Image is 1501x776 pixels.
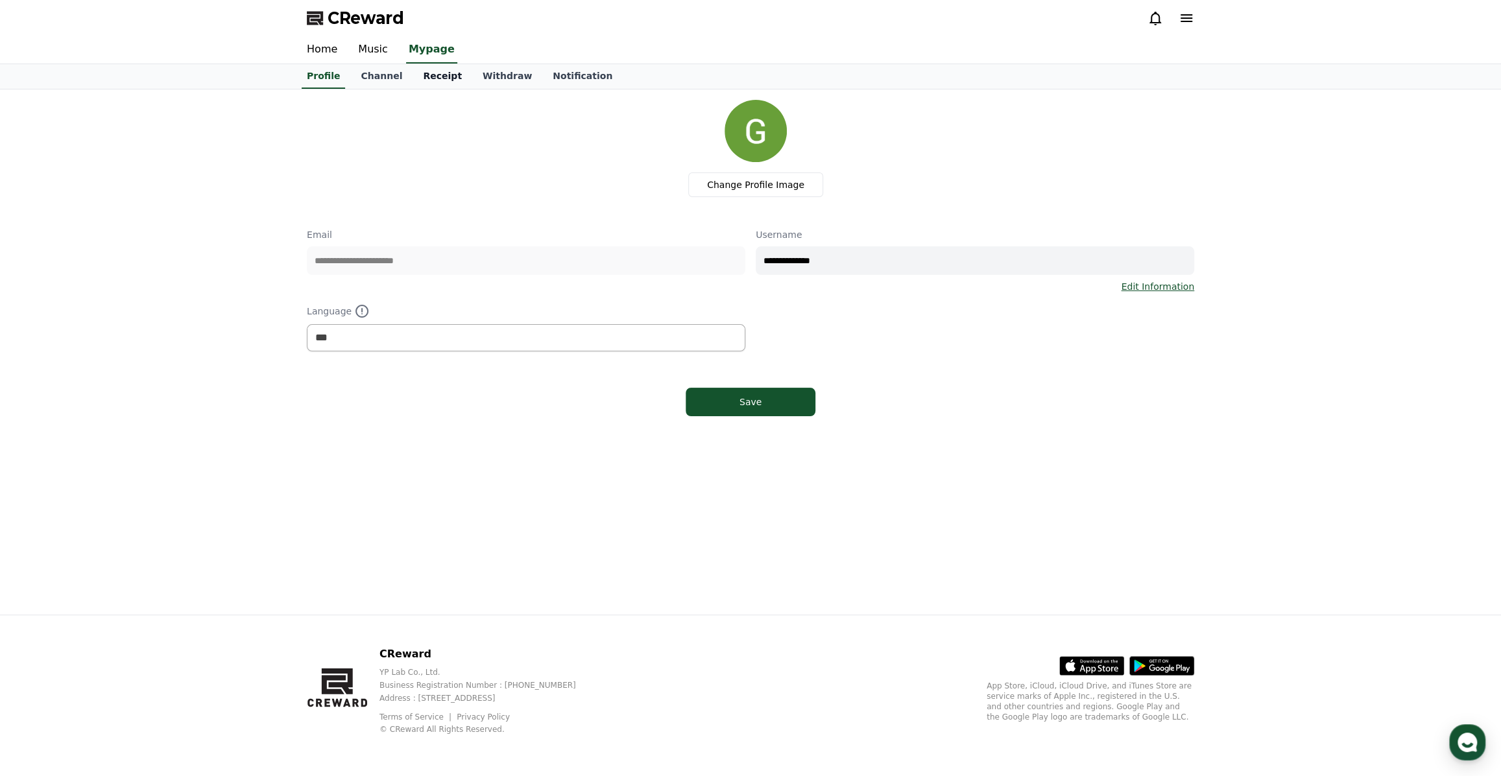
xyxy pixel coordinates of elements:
a: Music [348,36,398,64]
div: Save [712,395,789,408]
span: Messages [108,431,146,441]
a: Home [296,36,348,64]
p: YP Lab Co., Ltd. [379,667,597,677]
a: CReward [307,8,404,29]
a: Terms of Service [379,712,453,722]
a: Profile [302,64,345,89]
p: CReward [379,646,597,662]
img: profile_image [725,100,787,162]
button: Save [686,388,815,416]
a: Channel [350,64,413,89]
span: Settings [192,430,224,441]
p: © CReward All Rights Reserved. [379,724,597,735]
a: Privacy Policy [457,712,510,722]
span: Home [33,430,56,441]
a: Home [4,411,86,443]
span: CReward [328,8,404,29]
a: Notification [542,64,623,89]
a: Receipt [413,64,472,89]
p: App Store, iCloud, iCloud Drive, and iTunes Store are service marks of Apple Inc., registered in ... [987,681,1194,722]
a: Settings [167,411,249,443]
a: Withdraw [472,64,542,89]
p: Language [307,303,745,319]
label: Change Profile Image [688,172,823,197]
p: Email [307,228,745,241]
a: Edit Information [1121,280,1194,293]
a: Messages [86,411,167,443]
p: Username [756,228,1194,241]
a: Mypage [406,36,457,64]
p: Business Registration Number : [PHONE_NUMBER] [379,680,597,690]
p: Address : [STREET_ADDRESS] [379,693,597,703]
